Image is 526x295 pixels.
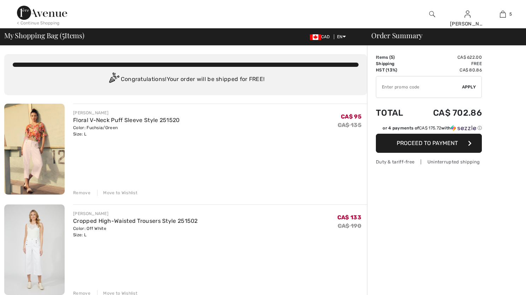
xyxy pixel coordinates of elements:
div: [PERSON_NAME] [450,20,485,28]
td: CA$ 80.86 [414,67,482,73]
img: My Bag [500,10,506,18]
span: 5 [509,11,512,17]
img: My Info [465,10,471,18]
s: CA$ 135 [338,122,361,128]
div: or 4 payments of with [383,125,482,131]
div: < Continue Shopping [17,20,60,26]
span: CA$ 95 [341,113,361,120]
span: Proceed to Payment [397,140,458,146]
button: Proceed to Payment [376,134,482,153]
div: Duty & tariff-free | Uninterrupted shipping [376,158,482,165]
img: Floral V-Neck Puff Sleeve Style 251520 [4,104,65,195]
span: Apply [462,84,476,90]
s: CA$ 190 [338,222,361,229]
div: [PERSON_NAME] [73,110,179,116]
img: Canadian Dollar [310,34,321,40]
div: Order Summary [363,32,522,39]
span: CA$ 175.72 [419,126,441,131]
a: Sign In [465,11,471,17]
div: or 4 payments ofCA$ 175.72withSezzle Click to learn more about Sezzle [376,125,482,134]
span: 5 [391,55,393,60]
div: [PERSON_NAME] [73,210,198,217]
td: CA$ 702.86 [414,101,482,125]
div: Color: Off White Size: L [73,225,198,238]
div: Color: Fuchsia/Green Size: L [73,125,179,137]
td: Items ( ) [376,54,414,60]
img: Congratulation2.svg [107,73,121,87]
input: Promo code [376,76,462,98]
div: Congratulations! Your order will be shipped for FREE! [13,73,359,87]
img: 1ère Avenue [17,6,67,20]
div: Move to Wishlist [97,190,137,196]
span: My Shopping Bag ( Items) [4,32,84,39]
a: Cropped High-Waisted Trousers Style 251502 [73,218,198,224]
img: Sezzle [451,125,476,131]
td: Free [414,60,482,67]
span: CAD [310,34,333,39]
td: HST (13%) [376,67,414,73]
td: Shipping [376,60,414,67]
span: CA$ 133 [337,214,361,221]
img: search the website [429,10,435,18]
a: Floral V-Neck Puff Sleeve Style 251520 [73,117,179,123]
td: Total [376,101,414,125]
a: 5 [485,10,520,18]
span: EN [337,34,346,39]
span: 5 [62,30,65,39]
td: CA$ 622.00 [414,54,482,60]
div: Remove [73,190,90,196]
